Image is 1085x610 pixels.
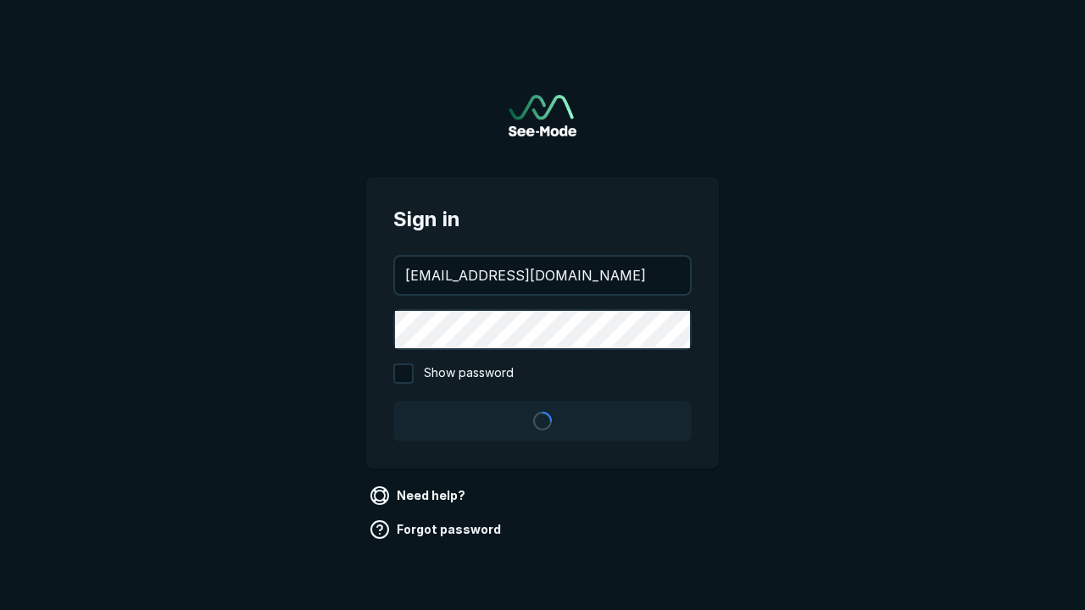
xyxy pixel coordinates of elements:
span: Sign in [393,204,692,235]
input: your@email.com [395,257,690,294]
a: Go to sign in [509,95,576,136]
a: Need help? [366,482,472,509]
img: See-Mode Logo [509,95,576,136]
span: Show password [424,363,514,384]
a: Forgot password [366,516,508,543]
